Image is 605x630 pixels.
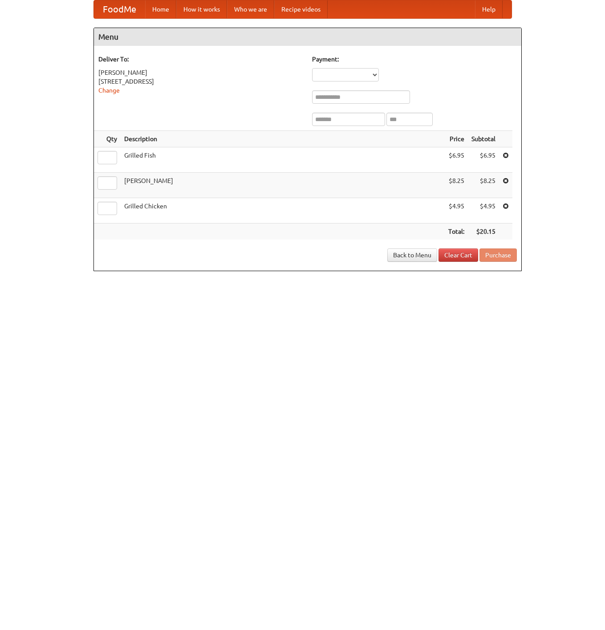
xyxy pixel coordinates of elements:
[94,131,121,147] th: Qty
[94,0,145,18] a: FoodMe
[98,68,303,77] div: [PERSON_NAME]
[98,55,303,64] h5: Deliver To:
[475,0,503,18] a: Help
[121,173,445,198] td: [PERSON_NAME]
[121,147,445,173] td: Grilled Fish
[445,173,468,198] td: $8.25
[121,198,445,224] td: Grilled Chicken
[387,248,437,262] a: Back to Menu
[176,0,227,18] a: How it works
[445,224,468,240] th: Total:
[479,248,517,262] button: Purchase
[468,147,499,173] td: $6.95
[445,147,468,173] td: $6.95
[445,131,468,147] th: Price
[227,0,274,18] a: Who we are
[98,77,303,86] div: [STREET_ADDRESS]
[98,87,120,94] a: Change
[121,131,445,147] th: Description
[274,0,328,18] a: Recipe videos
[145,0,176,18] a: Home
[468,131,499,147] th: Subtotal
[468,224,499,240] th: $20.15
[445,198,468,224] td: $4.95
[468,173,499,198] td: $8.25
[468,198,499,224] td: $4.95
[94,28,521,46] h4: Menu
[312,55,517,64] h5: Payment:
[439,248,478,262] a: Clear Cart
